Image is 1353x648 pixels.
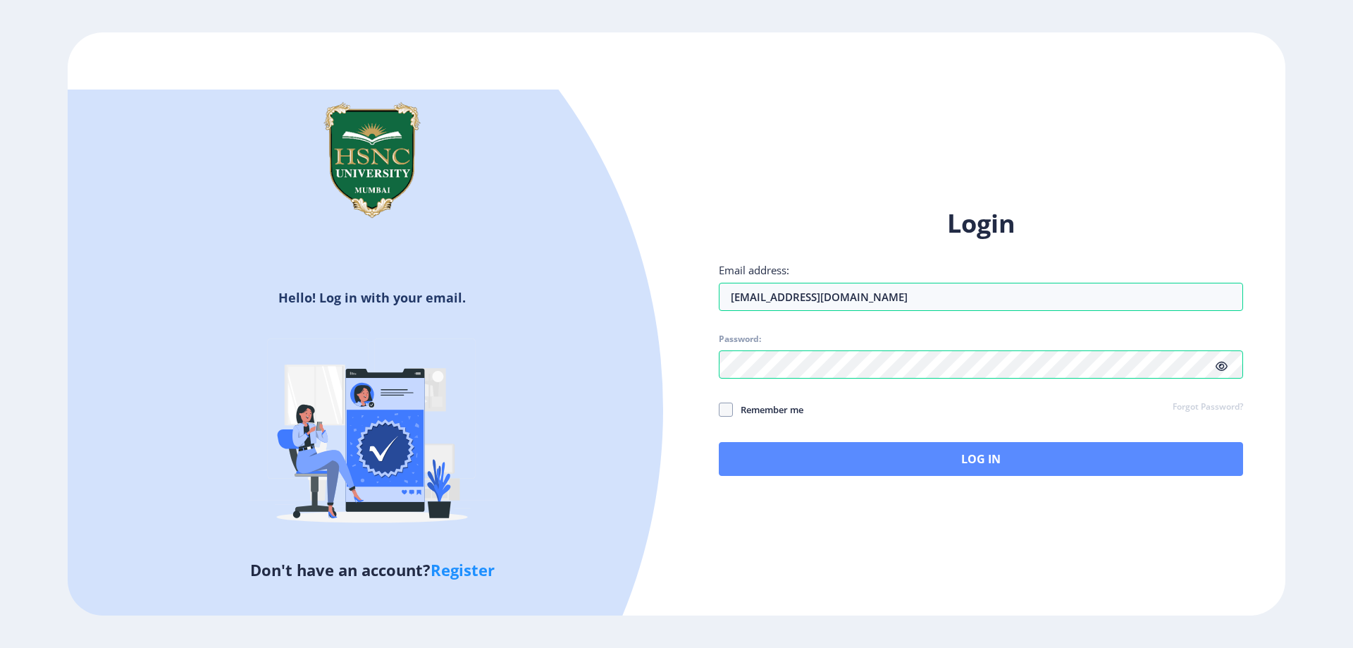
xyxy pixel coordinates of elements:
[249,312,495,558] img: Verified-rafiki.svg
[78,558,666,581] h5: Don't have an account?
[1173,401,1243,414] a: Forgot Password?
[733,401,803,418] span: Remember me
[719,442,1243,476] button: Log In
[431,559,495,580] a: Register
[719,263,789,277] label: Email address:
[719,334,761,345] label: Password:
[302,90,443,231] img: hsnc.png
[719,283,1243,311] input: Email address
[719,207,1243,240] h1: Login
